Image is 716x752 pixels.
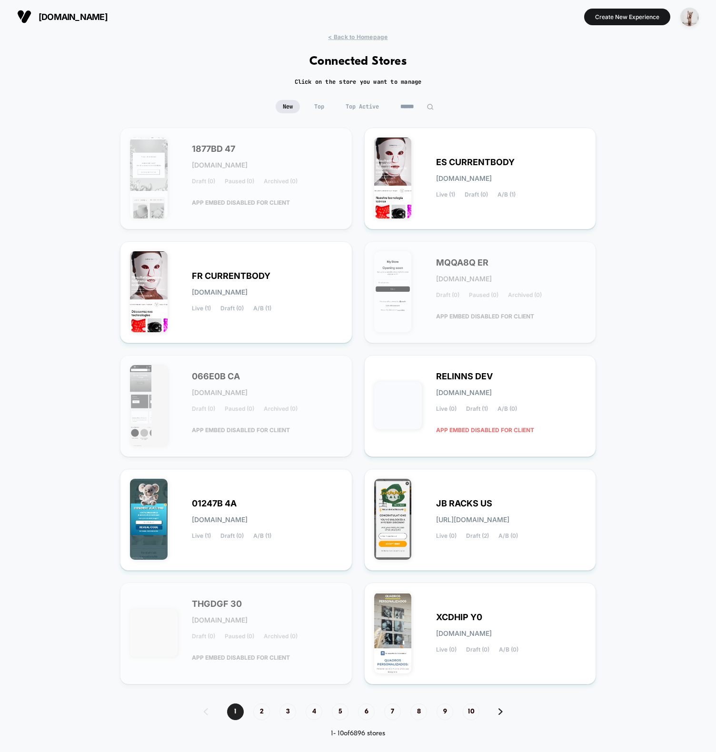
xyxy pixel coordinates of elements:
h2: Click on the store you want to manage [295,78,422,86]
span: Draft (0) [466,646,489,653]
span: Top Active [338,100,386,113]
span: [DOMAIN_NAME] [192,162,248,168]
span: FR CURRENTBODY [192,273,270,279]
img: 066E0B_CA [130,365,168,446]
span: New [276,100,300,113]
span: 7 [384,703,401,720]
span: Draft (0) [192,178,215,185]
img: FR_CURRENTBODY [130,251,168,332]
h1: Connected Stores [309,55,407,69]
span: Paused (0) [469,292,498,298]
span: 1 [227,703,244,720]
span: [DOMAIN_NAME] [436,175,492,182]
img: edit [427,103,434,110]
span: Draft (0) [436,292,459,298]
span: Archived (0) [264,633,298,640]
span: 4 [306,703,322,720]
span: [DOMAIN_NAME] [39,12,108,22]
span: APP EMBED DISABLED FOR CLIENT [192,194,290,211]
span: A/B (0) [498,533,518,539]
img: XCDHIP_Y0 [374,593,412,673]
span: Archived (0) [264,406,298,412]
img: ES_CURRENTBODY [374,138,412,218]
span: XCDHIP Y0 [436,614,482,621]
span: Draft (0) [192,633,215,640]
span: [DOMAIN_NAME] [436,630,492,637]
button: [DOMAIN_NAME] [14,9,110,24]
img: MQQA8Q_ER [374,251,412,332]
span: Archived (0) [508,292,542,298]
span: Live (0) [436,646,457,653]
span: RELINNS DEV [436,373,493,380]
span: 3 [279,703,296,720]
span: 8 [410,703,427,720]
img: THGDGF_30 [130,609,178,657]
span: Live (1) [192,305,211,312]
span: Archived (0) [264,178,298,185]
img: pagination forward [498,708,503,715]
div: 1 - 10 of 6896 stores [194,730,522,738]
span: [DOMAIN_NAME] [436,276,492,282]
span: Live (0) [436,406,457,412]
span: Top [307,100,331,113]
span: MQQA8Q ER [436,259,488,266]
img: RELINNS_DEV [374,382,422,429]
span: APP EMBED DISABLED FOR CLIENT [436,422,534,438]
span: APP EMBED DISABLED FOR CLIENT [192,422,290,438]
img: Visually logo [17,10,31,24]
span: Live (1) [192,533,211,539]
button: Create New Experience [584,9,670,25]
span: Draft (0) [465,191,488,198]
span: A/B (0) [499,646,518,653]
span: [DOMAIN_NAME] [192,617,248,623]
span: THGDGF 30 [192,601,242,607]
span: APP EMBED DISABLED FOR CLIENT [436,308,534,325]
span: ES CURRENTBODY [436,159,515,166]
img: JB_RACKS_US [374,479,412,560]
span: 2 [253,703,270,720]
span: Paused (0) [225,633,254,640]
span: A/B (1) [253,533,271,539]
button: ppic [677,7,702,27]
span: 5 [332,703,348,720]
span: 066E0B CA [192,373,240,380]
span: 1877BD 47 [192,146,235,152]
span: Draft (0) [192,406,215,412]
span: Draft (0) [220,305,244,312]
span: 6 [358,703,375,720]
span: [DOMAIN_NAME] [192,289,248,296]
span: JB RACKS US [436,500,492,507]
img: 1877BD_47 [130,138,168,218]
span: [DOMAIN_NAME] [192,389,248,396]
span: Paused (0) [225,178,254,185]
span: Live (1) [436,191,455,198]
span: 10 [463,703,479,720]
span: Draft (0) [220,533,244,539]
span: A/B (0) [497,406,517,412]
span: 9 [437,703,453,720]
span: [DOMAIN_NAME] [436,389,492,396]
span: Paused (0) [225,406,254,412]
img: ppic [680,8,699,26]
span: A/B (1) [497,191,516,198]
img: 01247B_4A [130,479,168,560]
span: < Back to Homepage [328,33,388,40]
span: APP EMBED DISABLED FOR CLIENT [192,649,290,666]
span: Live (0) [436,533,457,539]
span: Draft (1) [466,406,488,412]
span: [DOMAIN_NAME] [192,516,248,523]
span: Draft (2) [466,533,489,539]
span: 01247B 4A [192,500,237,507]
span: [URL][DOMAIN_NAME] [436,516,509,523]
span: A/B (1) [253,305,271,312]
